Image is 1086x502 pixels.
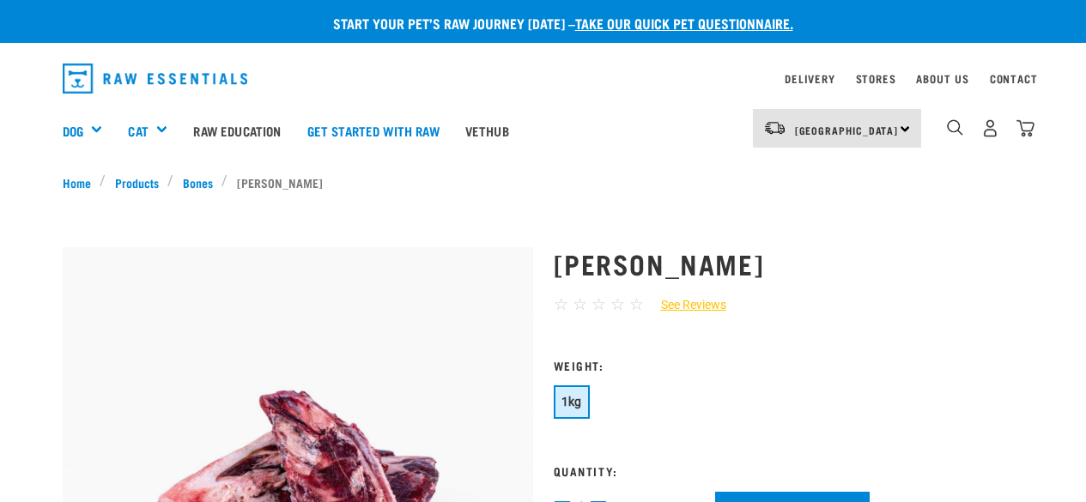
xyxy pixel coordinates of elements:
span: ☆ [573,294,587,314]
img: user.png [981,119,999,137]
img: Raw Essentials Logo [63,64,248,94]
nav: dropdown navigation [49,57,1038,100]
span: ☆ [592,294,606,314]
a: Contact [990,76,1038,82]
a: Get started with Raw [294,96,452,165]
a: take our quick pet questionnaire. [575,19,793,27]
a: Delivery [785,76,834,82]
span: ☆ [610,294,625,314]
a: Products [106,173,167,191]
span: [GEOGRAPHIC_DATA] [795,127,899,133]
a: Vethub [452,96,522,165]
span: 1kg [561,395,582,408]
img: van-moving.png [763,120,786,136]
span: ☆ [629,294,644,314]
span: ☆ [554,294,568,314]
button: 1kg [554,385,590,419]
a: About Us [916,76,968,82]
img: home-icon-1@2x.png [947,119,963,136]
a: Home [63,173,100,191]
a: See Reviews [644,296,726,314]
nav: breadcrumbs [63,173,1024,191]
a: Raw Education [180,96,294,165]
a: Bones [173,173,221,191]
a: Stores [856,76,896,82]
a: Cat [128,121,148,141]
h3: Quantity: [554,464,1024,477]
h3: Weight: [554,359,1024,372]
img: home-icon@2x.png [1016,119,1034,137]
a: Dog [63,121,83,141]
h1: [PERSON_NAME] [554,248,1024,279]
